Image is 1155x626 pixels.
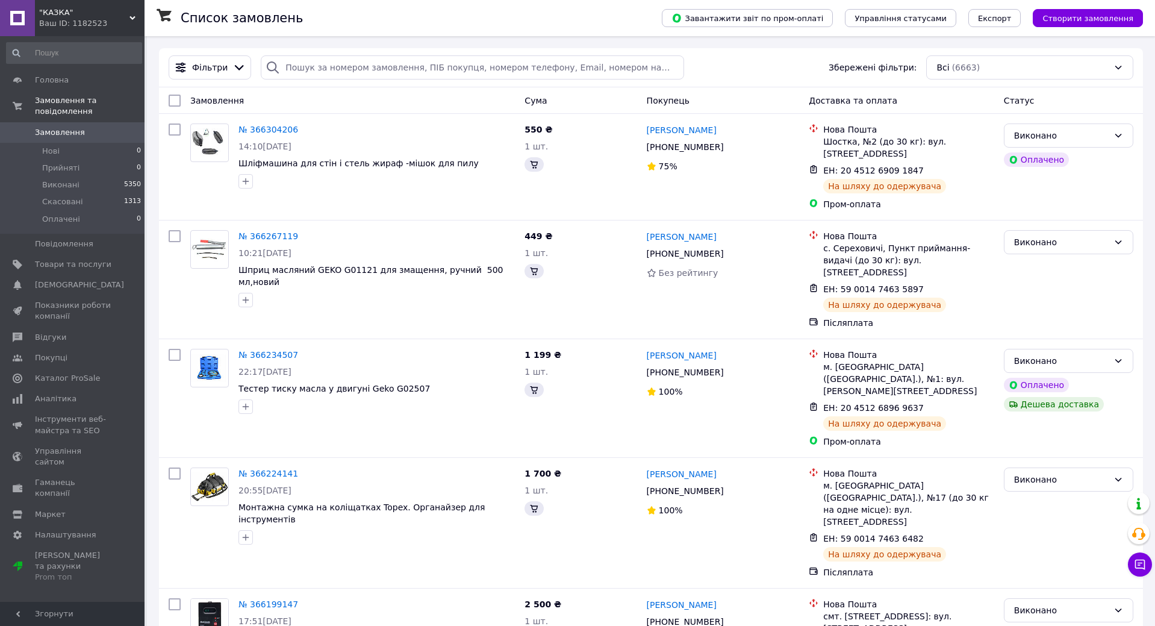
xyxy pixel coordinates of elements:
[191,128,228,157] img: Фото товару
[1014,473,1109,486] div: Виконано
[1004,397,1104,412] div: Дешева доставка
[936,61,949,74] span: Всі
[823,598,994,610] div: Нова Пошта
[192,61,228,74] span: Фільтри
[35,280,124,290] span: [DEMOGRAPHIC_DATA]
[42,163,79,174] span: Прийняті
[525,367,548,377] span: 1 шт.
[823,298,946,312] div: На шляху до одержувача
[238,486,291,495] span: 20:55[DATE]
[1014,604,1109,617] div: Виконано
[35,239,93,249] span: Повідомлення
[1014,354,1109,368] div: Виконано
[823,166,924,175] span: ЕН: 20 4512 6909 1847
[42,180,79,190] span: Виконані
[238,367,291,377] span: 22:17[DATE]
[137,163,141,174] span: 0
[647,124,717,136] a: [PERSON_NAME]
[35,414,111,436] span: Інструменти веб-майстра та SEO
[659,161,677,171] span: 75%
[659,268,718,278] span: Без рейтингу
[659,505,683,515] span: 100%
[952,63,980,72] span: (6663)
[855,14,947,23] span: Управління статусами
[35,259,111,270] span: Товари та послуги
[845,9,956,27] button: Управління статусами
[238,469,298,478] a: № 366224141
[35,352,67,363] span: Покупці
[823,317,994,329] div: Післяплата
[35,75,69,86] span: Головна
[238,265,503,287] a: Шприц масляний GEKO G01121 для змащення, ручний 500 мл,новий
[823,284,924,294] span: ЕН: 59 0014 7463 5897
[238,350,298,360] a: № 366234507
[137,214,141,225] span: 0
[238,142,291,151] span: 14:10[DATE]
[35,550,111,583] span: [PERSON_NAME] та рахунки
[137,146,141,157] span: 0
[647,96,690,105] span: Покупець
[823,480,994,528] div: м. [GEOGRAPHIC_DATA] ([GEOGRAPHIC_DATA].), №17 (до 30 кг на одне місце): вул. [STREET_ADDRESS]
[191,236,228,264] img: Фото товару
[659,387,683,396] span: 100%
[124,196,141,207] span: 1313
[35,373,100,384] span: Каталог ProSale
[968,9,1021,27] button: Експорт
[823,349,994,361] div: Нова Пошта
[1004,96,1035,105] span: Статус
[644,364,726,381] div: [PHONE_NUMBER]
[42,214,80,225] span: Оплачені
[6,42,142,64] input: Пошук
[525,96,547,105] span: Cума
[35,95,145,117] span: Замовлення та повідомлення
[35,446,111,468] span: Управління сайтом
[671,13,823,23] span: Завантажити звіт по пром-оплаті
[124,180,141,190] span: 5350
[35,127,85,138] span: Замовлення
[1128,552,1152,577] button: Чат з покупцем
[823,361,994,397] div: м. [GEOGRAPHIC_DATA] ([GEOGRAPHIC_DATA].), №1: вул. [PERSON_NAME][STREET_ADDRESS]
[525,231,552,241] span: 449 ₴
[525,125,552,134] span: 550 ₴
[647,231,717,243] a: [PERSON_NAME]
[35,332,66,343] span: Відгуки
[238,125,298,134] a: № 366304206
[823,566,994,578] div: Післяплата
[662,9,833,27] button: Завантажити звіт по пром-оплаті
[35,393,76,404] span: Аналітика
[823,198,994,210] div: Пром-оплата
[35,509,66,520] span: Маркет
[644,139,726,155] div: [PHONE_NUMBER]
[42,146,60,157] span: Нові
[978,14,1012,23] span: Експорт
[823,547,946,562] div: На шляху до одержувача
[1014,236,1109,249] div: Виконано
[525,142,548,151] span: 1 шт.
[190,230,229,269] a: Фото товару
[829,61,917,74] span: Збережені фільтри:
[1004,378,1069,392] div: Оплачено
[525,616,548,626] span: 1 шт.
[1014,129,1109,142] div: Виконано
[823,230,994,242] div: Нова Пошта
[809,96,897,105] span: Доставка та оплата
[647,468,717,480] a: [PERSON_NAME]
[647,349,717,362] a: [PERSON_NAME]
[525,350,561,360] span: 1 199 ₴
[238,384,430,393] a: Тестер тиску масла у двигуні Geko G02507
[823,124,994,136] div: Нова Пошта
[525,248,548,258] span: 1 шт.
[42,196,83,207] span: Скасовані
[1033,9,1143,27] button: Створити замовлення
[238,248,291,258] span: 10:21[DATE]
[238,616,291,626] span: 17:51[DATE]
[238,502,485,524] a: Монтажна сумка на коліщатках Topex. Органайзер для інструментів
[238,231,298,241] a: № 366267119
[181,11,303,25] h1: Список замовлень
[525,469,561,478] span: 1 700 ₴
[823,179,946,193] div: На шляху до одержувача
[39,7,129,18] span: "КАЗКА"
[190,96,244,105] span: Замовлення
